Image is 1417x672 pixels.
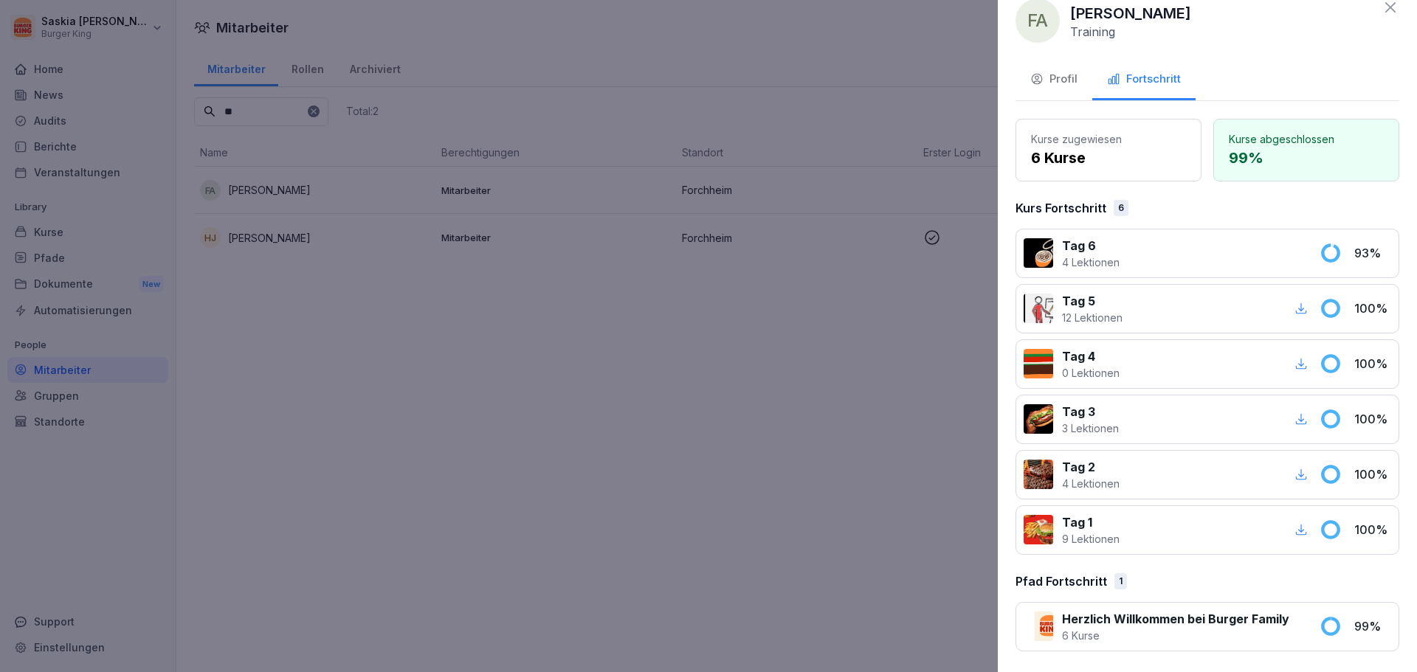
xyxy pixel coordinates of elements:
div: Fortschritt [1107,71,1181,88]
p: 93 % [1354,244,1391,262]
p: 6 Kurse [1031,147,1186,169]
p: Tag 2 [1062,458,1120,476]
p: Training [1070,24,1115,39]
div: 1 [1114,573,1127,589]
p: 3 Lektionen [1062,420,1119,436]
p: Tag 4 [1062,347,1120,365]
button: Fortschritt [1092,60,1196,100]
p: Tag 5 [1062,292,1123,310]
p: 100 % [1354,355,1391,373]
p: Kurs Fortschritt [1016,199,1106,217]
p: Tag 3 [1062,403,1119,420]
p: 99 % [1354,617,1391,635]
p: 100 % [1354,465,1391,483]
p: Tag 6 [1062,237,1120,254]
p: 0 Lektionen [1062,365,1120,381]
p: 99 % [1229,147,1384,169]
div: 6 [1114,200,1128,216]
p: 100 % [1354,299,1391,317]
div: Profil [1030,71,1078,88]
p: 9 Lektionen [1062,531,1120,547]
p: 12 Lektionen [1062,310,1123,325]
p: 100 % [1354,521,1391,538]
p: 4 Lektionen [1062,254,1120,270]
p: 4 Lektionen [1062,476,1120,491]
p: 100 % [1354,410,1391,428]
p: Herzlich Willkommen bei Burger Family [1062,610,1289,628]
button: Profil [1016,60,1092,100]
p: Kurse abgeschlossen [1229,131,1384,147]
p: Tag 1 [1062,513,1120,531]
p: Kurse zugewiesen [1031,131,1186,147]
p: 6 Kurse [1062,628,1289,643]
p: Pfad Fortschritt [1016,572,1107,590]
p: [PERSON_NAME] [1070,2,1191,24]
